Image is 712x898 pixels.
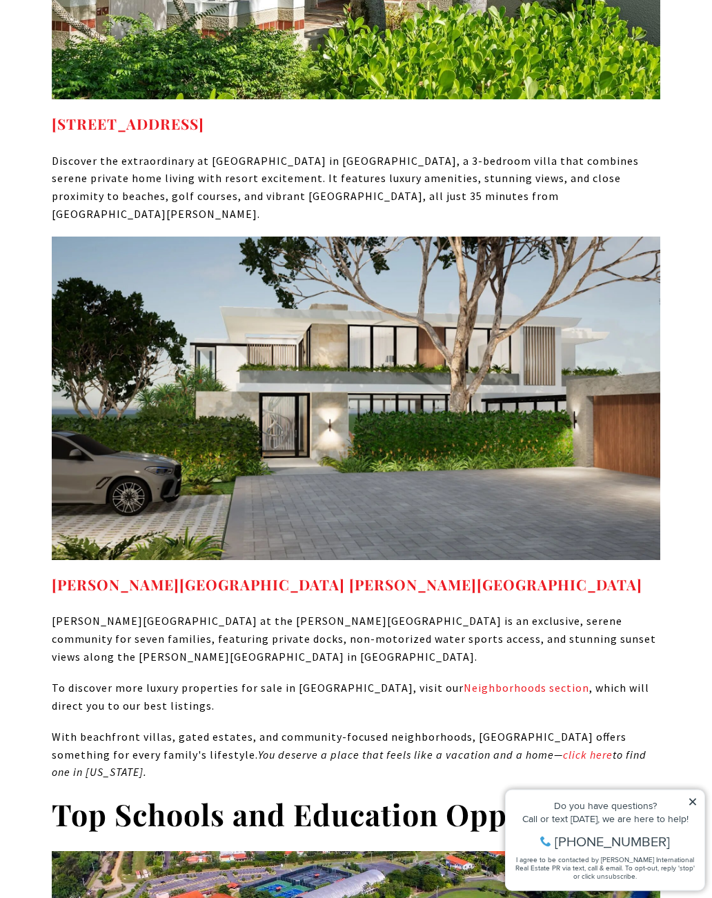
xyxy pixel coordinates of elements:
p: [PERSON_NAME][GEOGRAPHIC_DATA] at the [PERSON_NAME][GEOGRAPHIC_DATA] is an exclusive, serene comm... [52,613,660,666]
a: Neighborhoods section - open in a new tab [464,681,589,695]
p: Discover the extraordinary at [GEOGRAPHIC_DATA] in [GEOGRAPHIC_DATA], a 3-bedroom villa that comb... [52,153,660,223]
div: Call or text [DATE], we are here to help! [14,44,199,54]
span: I agree to be contacted by [PERSON_NAME] International Real Estate PR via text, call & email. To ... [17,85,197,111]
a: You deserve a place that feels like a vacation and a home— click here to find one in Puerto Rico ... [563,748,613,762]
strong: [PERSON_NAME][GEOGRAPHIC_DATA] [PERSON_NAME][GEOGRAPHIC_DATA] [52,575,642,595]
a: [STREET_ADDRESS] [52,114,204,134]
strong: Top Schools and Education Opportunities [52,795,649,835]
p: With beachfront villas, gated estates, and community-focused neighborhoods, [GEOGRAPHIC_DATA] off... [52,729,660,782]
a: RITZ-CARLTON RESERVE LIVINGSTON ESTATES - open in a new tab [52,575,642,595]
div: Do you have questions? [14,31,199,41]
span: [PHONE_NUMBER] [57,65,172,79]
p: To discover more luxury properties for sale in [GEOGRAPHIC_DATA], visit our , which will direct y... [52,680,660,715]
em: You deserve a place that feels like a vacation and a home— to find one in [US_STATE]. [52,748,646,780]
img: A modern two-story house surrounded by greenery, featuring large windows and a driveway with a pa... [52,237,660,561]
